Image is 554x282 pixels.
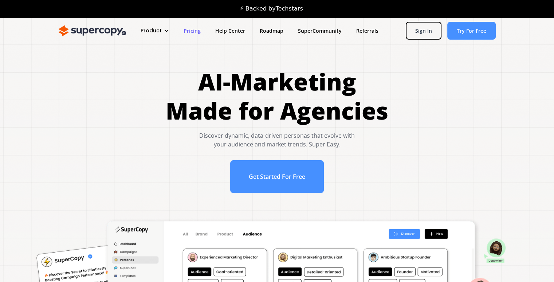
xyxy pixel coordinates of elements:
[141,27,162,35] div: Product
[252,24,291,37] a: Roadmap
[276,5,303,12] a: Techstars
[291,24,349,37] a: SuperCommunity
[447,22,496,40] a: Try For Free
[349,24,386,37] a: Referrals
[133,24,176,37] div: Product
[166,131,388,149] div: Discover dynamic, data-driven personas that evolve with your audience and market trends. Super Easy.
[176,24,208,37] a: Pricing
[230,160,324,193] a: Get Started For Free
[406,22,441,40] a: Sign In
[208,24,252,37] a: Help Center
[239,5,303,12] div: ⚡ Backed by
[166,67,388,125] h1: AI-Marketing Made for Agencies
